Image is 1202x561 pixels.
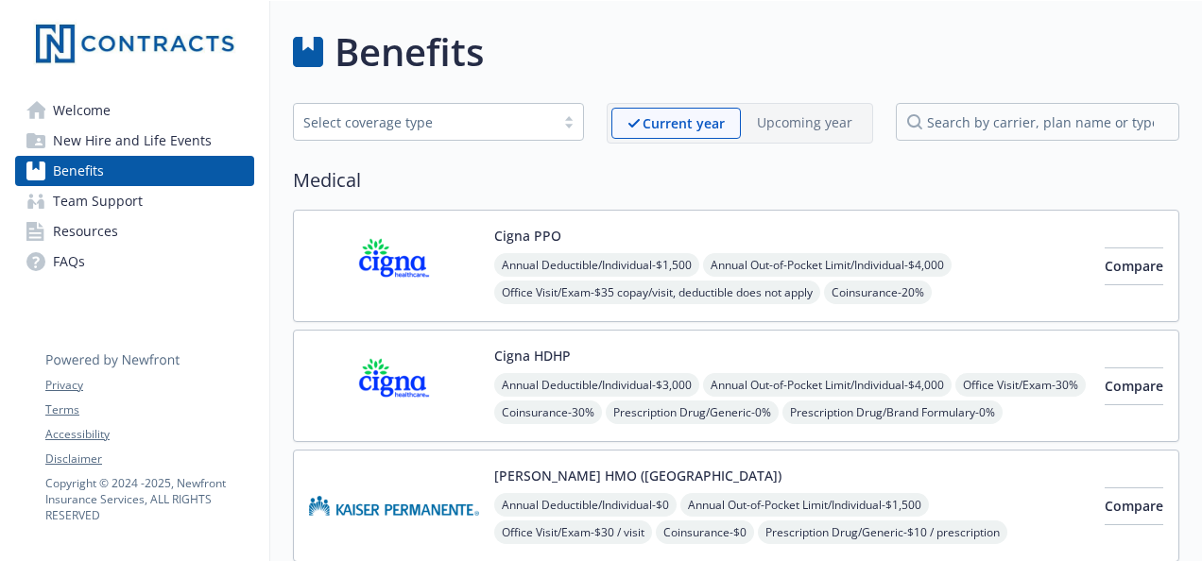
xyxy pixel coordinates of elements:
p: Upcoming year [757,112,852,132]
img: CIGNA carrier logo [309,346,479,426]
span: Office Visit/Exam - 30% [955,373,1086,397]
span: Office Visit/Exam - $30 / visit [494,520,652,544]
span: Annual Out-of-Pocket Limit/Individual - $4,000 [703,373,952,397]
a: Team Support [15,186,254,216]
button: Compare [1105,487,1163,525]
span: Office Visit/Exam - $35 copay/visit, deductible does not apply [494,280,820,304]
button: [PERSON_NAME] HMO ([GEOGRAPHIC_DATA]) [494,466,781,485]
a: Welcome [15,95,254,126]
span: Compare [1105,497,1163,515]
span: FAQs [53,246,85,277]
span: Annual Deductible/Individual - $0 [494,493,677,517]
a: Accessibility [45,426,253,443]
span: Annual Out-of-Pocket Limit/Individual - $4,000 [703,253,952,277]
span: Prescription Drug/Generic - 0% [606,400,779,424]
span: Benefits [53,156,104,186]
span: Compare [1105,257,1163,275]
button: Compare [1105,367,1163,405]
img: CIGNA carrier logo [309,226,479,306]
span: Coinsurance - 30% [494,400,602,424]
span: Welcome [53,95,111,126]
button: Compare [1105,247,1163,285]
span: Annual Out-of-Pocket Limit/Individual - $1,500 [680,493,929,517]
a: Terms [45,401,253,418]
a: FAQs [15,246,254,277]
h2: Medical [293,166,1179,195]
span: Coinsurance - 20% [824,280,932,304]
a: Privacy [45,377,253,394]
div: Select coverage type [303,112,545,132]
p: Copyright © 2024 - 2025 , Newfront Insurance Services, ALL RIGHTS RESERVED [45,475,253,523]
a: Disclaimer [45,450,253,467]
input: search by carrier, plan name or type [896,103,1179,141]
button: Cigna HDHP [494,346,571,365]
span: Annual Deductible/Individual - $3,000 [494,373,699,397]
p: Current year [643,113,725,133]
a: Benefits [15,156,254,186]
span: Upcoming year [741,108,868,139]
img: Kaiser Permanente Insurance Company carrier logo [309,466,479,546]
a: Resources [15,216,254,246]
span: New Hire and Life Events [53,126,212,156]
span: Team Support [53,186,143,216]
span: Annual Deductible/Individual - $1,500 [494,253,699,277]
span: Resources [53,216,118,246]
button: Cigna PPO [494,226,561,246]
a: New Hire and Life Events [15,126,254,156]
h1: Benefits [335,24,484,80]
span: Prescription Drug/Brand Formulary - 0% [782,400,1003,424]
span: Coinsurance - $0 [656,520,754,544]
span: Prescription Drug/Generic - $10 / prescription [758,520,1007,544]
span: Compare [1105,377,1163,395]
